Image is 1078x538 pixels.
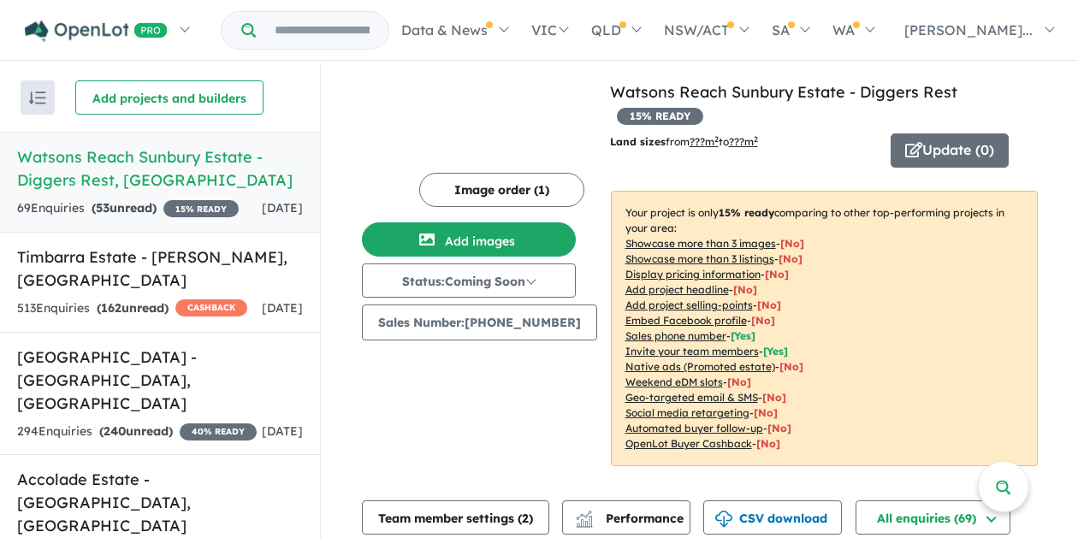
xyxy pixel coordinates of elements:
[578,511,684,526] span: Performance
[262,200,303,216] span: [DATE]
[576,511,591,520] img: line-chart.svg
[779,252,803,265] span: [ No ]
[727,375,751,388] span: [No]
[891,133,1009,168] button: Update (0)
[362,263,576,298] button: Status:Coming Soon
[625,360,775,373] u: Native ads (Promoted estate)
[17,346,303,415] h5: [GEOGRAPHIC_DATA] - [GEOGRAPHIC_DATA] , [GEOGRAPHIC_DATA]
[625,437,752,450] u: OpenLot Buyer Cashback
[765,268,789,281] span: [ No ]
[856,500,1010,535] button: All enquiries (69)
[611,191,1038,466] p: Your project is only comparing to other top-performing projects in your area: - - - - - - - - - -...
[419,173,584,207] button: Image order (1)
[17,299,247,319] div: 513 Enquir ies
[703,500,842,535] button: CSV download
[101,300,121,316] span: 162
[625,406,749,419] u: Social media retargeting
[96,200,110,216] span: 53
[17,245,303,292] h5: Timbarra Estate - [PERSON_NAME] , [GEOGRAPHIC_DATA]
[690,135,719,148] u: ??? m
[92,200,157,216] strong: ( unread)
[779,360,803,373] span: [No]
[17,198,239,219] div: 69 Enquir ies
[610,82,957,102] a: Watsons Reach Sunbury Estate - Diggers Rest
[714,134,719,144] sup: 2
[362,304,597,340] button: Sales Number:[PHONE_NUMBER]
[715,511,732,528] img: download icon
[625,345,759,358] u: Invite your team members
[625,299,753,311] u: Add project selling-points
[625,237,776,250] u: Showcase more than 3 images
[625,422,763,435] u: Automated buyer follow-up
[97,300,169,316] strong: ( unread)
[17,468,303,537] h5: Accolade Estate - [GEOGRAPHIC_DATA] , [GEOGRAPHIC_DATA]
[904,21,1033,38] span: [PERSON_NAME]...
[757,299,781,311] span: [ No ]
[610,133,878,151] p: from
[562,500,690,535] button: Performance
[99,423,173,439] strong: ( unread)
[763,345,788,358] span: [ Yes ]
[756,437,780,450] span: [No]
[625,268,761,281] u: Display pricing information
[17,145,303,192] h5: Watsons Reach Sunbury Estate - Diggers Rest , [GEOGRAPHIC_DATA]
[731,329,755,342] span: [ Yes ]
[733,283,757,296] span: [ No ]
[625,252,774,265] u: Showcase more than 3 listings
[362,222,576,257] button: Add images
[163,200,239,217] span: 15 % READY
[625,314,747,327] u: Embed Facebook profile
[180,423,257,440] span: 40 % READY
[617,108,703,125] span: 15 % READY
[175,299,247,316] span: CASHBACK
[522,511,529,526] span: 2
[104,423,126,439] span: 240
[17,422,257,442] div: 294 Enquir ies
[625,329,726,342] u: Sales phone number
[29,92,46,104] img: sort.svg
[780,237,804,250] span: [ No ]
[259,12,385,49] input: Try estate name, suburb, builder or developer
[262,423,303,439] span: [DATE]
[719,206,774,219] b: 15 % ready
[729,135,758,148] u: ???m
[262,300,303,316] span: [DATE]
[751,314,775,327] span: [ No ]
[75,80,264,115] button: Add projects and builders
[762,391,786,404] span: [No]
[25,21,168,42] img: Openlot PRO Logo White
[625,391,758,404] u: Geo-targeted email & SMS
[610,135,666,148] b: Land sizes
[362,500,549,535] button: Team member settings (2)
[754,406,778,419] span: [No]
[719,135,758,148] span: to
[576,516,593,527] img: bar-chart.svg
[625,375,723,388] u: Weekend eDM slots
[767,422,791,435] span: [No]
[625,283,729,296] u: Add project headline
[754,134,758,144] sup: 2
